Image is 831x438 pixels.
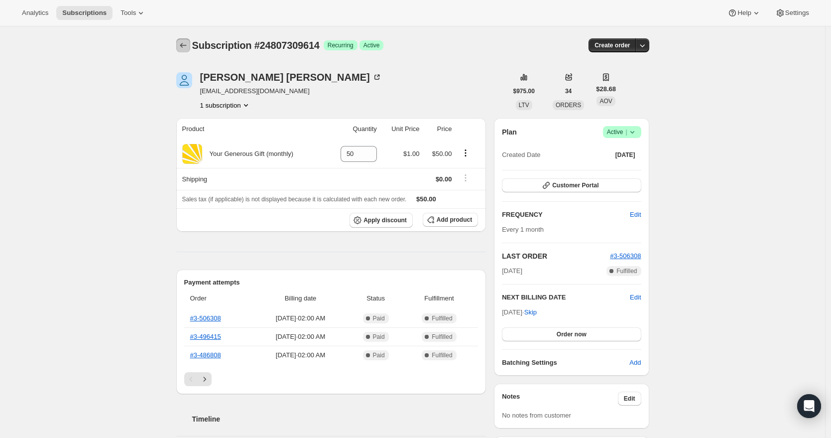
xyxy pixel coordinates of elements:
[352,293,400,303] span: Status
[432,314,452,322] span: Fulfilled
[256,293,346,303] span: Billing date
[423,118,455,140] th: Price
[363,216,407,224] span: Apply discount
[557,330,587,338] span: Order now
[519,102,529,109] span: LTV
[176,72,192,88] span: Steve Kuhn
[192,414,486,424] h2: Timeline
[594,41,630,49] span: Create order
[507,84,541,98] button: $975.00
[596,84,616,94] span: $28.68
[328,41,354,49] span: Recurring
[513,87,535,95] span: $975.00
[559,84,578,98] button: 34
[630,210,641,220] span: Edit
[437,216,472,224] span: Add product
[190,351,221,359] a: #3-486808
[373,333,385,341] span: Paid
[176,168,327,190] th: Shipping
[436,175,452,183] span: $0.00
[502,327,641,341] button: Order now
[16,6,54,20] button: Analytics
[458,172,474,183] button: Shipping actions
[62,9,107,17] span: Subscriptions
[629,358,641,368] span: Add
[192,40,320,51] span: Subscription #24807309614
[552,181,598,189] span: Customer Portal
[610,252,641,260] a: #3-506308
[502,308,537,316] span: [DATE] ·
[797,394,821,418] div: Open Intercom Messenger
[589,38,636,52] button: Create order
[607,127,637,137] span: Active
[176,118,327,140] th: Product
[502,412,571,419] span: No notes from customer
[721,6,767,20] button: Help
[403,150,420,157] span: $1.00
[432,351,452,359] span: Fulfilled
[120,9,136,17] span: Tools
[609,148,641,162] button: [DATE]
[373,351,385,359] span: Paid
[618,392,641,406] button: Edit
[190,314,221,322] a: #3-506308
[373,314,385,322] span: Paid
[502,292,630,302] h2: NEXT BILLING DATE
[256,350,346,360] span: [DATE] · 02:00 AM
[737,9,751,17] span: Help
[502,358,629,368] h6: Batching Settings
[565,87,572,95] span: 34
[190,333,221,340] a: #3-496415
[624,395,635,403] span: Edit
[610,251,641,261] button: #3-506308
[432,150,452,157] span: $50.00
[200,72,382,82] div: [PERSON_NAME] [PERSON_NAME]
[502,392,618,406] h3: Notes
[615,151,635,159] span: [DATE]
[182,196,407,203] span: Sales tax (if applicable) is not displayed because it is calculated with each new order.
[623,355,647,371] button: Add
[785,9,809,17] span: Settings
[502,210,630,220] h2: FREQUENCY
[406,293,472,303] span: Fulfillment
[502,150,540,160] span: Created Date
[432,333,452,341] span: Fulfilled
[380,118,423,140] th: Unit Price
[502,178,641,192] button: Customer Portal
[184,288,253,309] th: Order
[502,266,522,276] span: [DATE]
[184,278,478,288] h2: Payment attempts
[200,86,382,96] span: [EMAIL_ADDRESS][DOMAIN_NAME]
[502,251,610,261] h2: LAST ORDER
[56,6,113,20] button: Subscriptions
[176,38,190,52] button: Subscriptions
[350,213,413,228] button: Apply discount
[182,144,202,164] img: product img
[256,332,346,342] span: [DATE] · 02:00 AM
[556,102,581,109] span: ORDERS
[256,313,346,323] span: [DATE] · 02:00 AM
[502,226,544,233] span: Every 1 month
[616,267,637,275] span: Fulfilled
[458,147,474,158] button: Product actions
[630,292,641,302] button: Edit
[363,41,380,49] span: Active
[599,98,612,105] span: AOV
[22,9,48,17] span: Analytics
[524,307,537,317] span: Skip
[202,149,294,159] div: Your Generous Gift (monthly)
[327,118,380,140] th: Quantity
[502,127,517,137] h2: Plan
[518,304,543,320] button: Skip
[625,128,627,136] span: |
[200,100,251,110] button: Product actions
[416,195,436,203] span: $50.00
[423,213,478,227] button: Add product
[624,207,647,223] button: Edit
[769,6,815,20] button: Settings
[115,6,152,20] button: Tools
[184,372,478,386] nav: Pagination
[198,372,212,386] button: Next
